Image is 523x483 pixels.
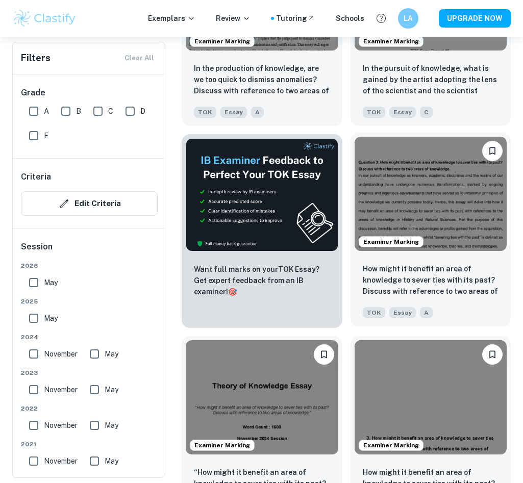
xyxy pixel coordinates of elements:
p: Exemplars [148,13,195,24]
span: Essay [389,307,416,318]
span: C [420,107,433,118]
span: 🎯 [228,288,237,296]
span: November [44,384,78,395]
span: 2024 [21,333,158,342]
span: May [44,313,58,324]
span: C [108,106,113,117]
p: In the pursuit of knowledge, what is gained by the artist adopting the lens of the scientist and ... [363,63,499,97]
span: TOK [363,307,385,318]
span: May [44,277,58,288]
a: Schools [336,13,364,24]
img: TOK Essay example thumbnail: How might it benefit an area of knowledg [355,340,507,454]
span: May [105,420,118,431]
span: Examiner Marking [190,441,254,450]
button: Edit Criteria [21,191,158,216]
span: November [44,455,78,467]
span: 2022 [21,404,158,413]
span: May [105,455,118,467]
img: TOK Essay example thumbnail: How might it benefit an area of knowledg [355,137,507,251]
span: A [44,106,49,117]
span: TOK [363,107,385,118]
span: TOK [194,107,216,118]
h6: Criteria [21,171,51,183]
span: 2023 [21,368,158,377]
span: November [44,420,78,431]
span: A [251,107,264,118]
span: Examiner Marking [359,441,423,450]
button: Help and Feedback [372,10,390,27]
span: 2026 [21,261,158,270]
span: B [76,106,81,117]
p: Want full marks on your TOK Essay ? Get expert feedback from an IB examiner! [194,264,330,297]
span: E [44,130,48,141]
span: 2025 [21,297,158,306]
h6: Session [21,241,158,261]
a: ThumbnailWant full marks on yourTOK Essay? Get expert feedback from an IB examiner! [182,134,342,328]
span: Examiner Marking [359,237,423,246]
span: A [420,307,433,318]
img: Clastify logo [12,8,77,29]
a: Tutoring [276,13,315,24]
p: Review [216,13,251,24]
p: In the production of knowledge, are we too quick to dismiss anomalies? Discuss with reference to ... [194,63,330,97]
button: Bookmark [482,344,503,365]
span: November [44,348,78,360]
span: Examiner Marking [190,37,254,46]
img: TOK Essay example thumbnail: “How might it benefit an area of knowled [186,340,338,454]
span: D [140,106,145,117]
button: Bookmark [482,141,503,161]
h6: Grade [21,87,158,99]
span: May [105,384,118,395]
p: How might it benefit an area of knowledge to sever ties with its past? Discuss with reference to ... [363,263,499,298]
h6: LA [403,13,414,24]
img: Thumbnail [186,138,338,251]
span: 2021 [21,440,158,449]
span: Essay [389,107,416,118]
h6: Filters [21,51,51,65]
button: Bookmark [314,344,334,365]
button: UPGRADE NOW [439,9,511,28]
span: May [105,348,118,360]
button: LA [398,8,418,29]
a: Examiner MarkingBookmarkHow might it benefit an area of knowledge to sever ties with its past? Di... [351,134,511,328]
span: Examiner Marking [359,37,423,46]
span: Essay [220,107,247,118]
